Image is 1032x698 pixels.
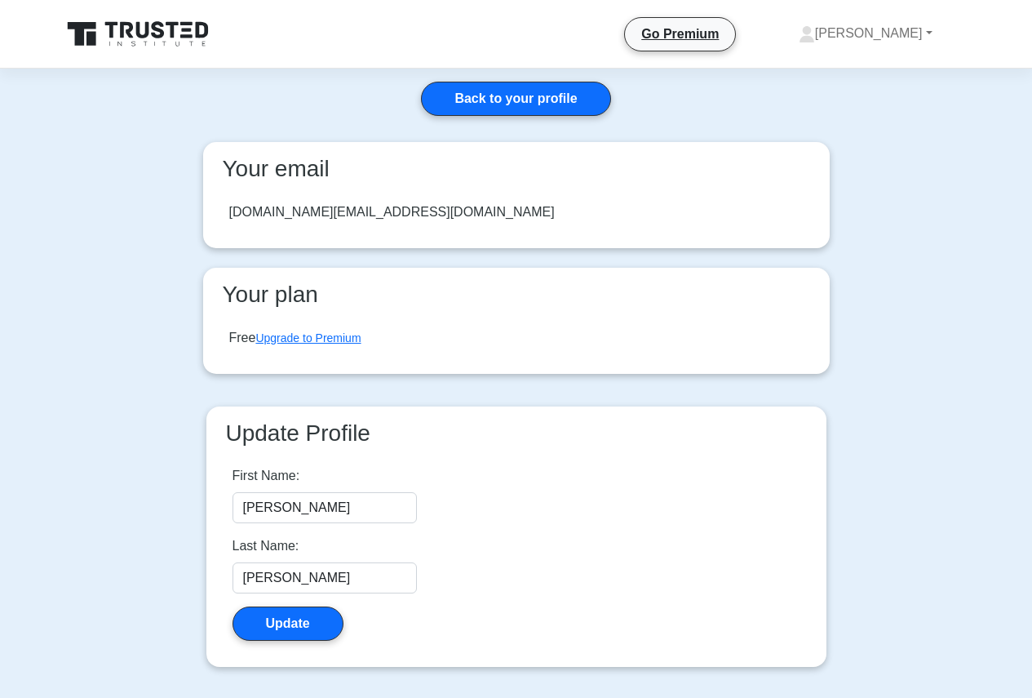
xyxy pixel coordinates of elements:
[421,82,610,116] a: Back to your profile
[229,202,555,222] div: [DOMAIN_NAME][EMAIL_ADDRESS][DOMAIN_NAME]
[631,24,729,44] a: Go Premium
[216,155,817,183] h3: Your email
[233,536,299,556] label: Last Name:
[216,281,817,309] h3: Your plan
[219,420,813,447] h3: Update Profile
[229,328,361,348] div: Free
[760,17,972,50] a: [PERSON_NAME]
[255,331,361,345] a: Upgrade to Premium
[233,607,343,641] button: Update
[233,466,300,486] label: First Name:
